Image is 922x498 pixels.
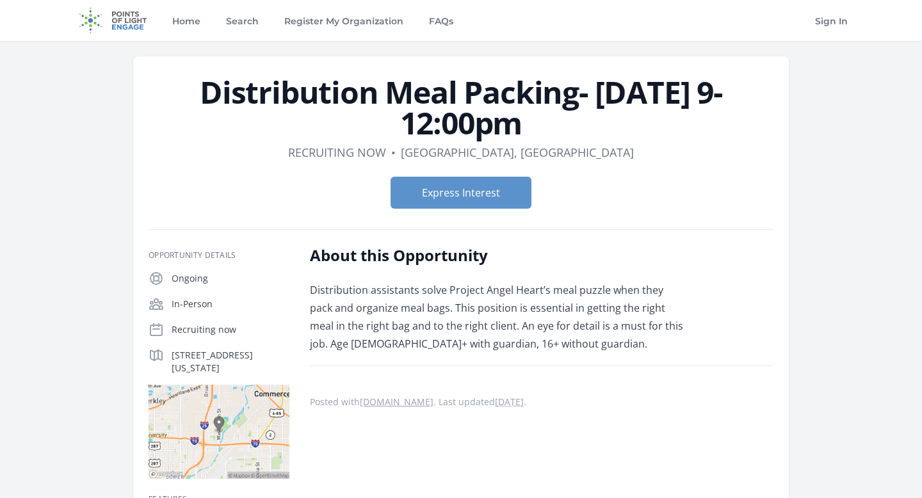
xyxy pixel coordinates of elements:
div: • [391,143,396,161]
p: [STREET_ADDRESS][US_STATE] [172,349,289,374]
p: Recruiting now [172,323,289,336]
dd: Recruiting now [288,143,386,161]
p: Posted with . Last updated . [310,397,773,407]
abbr: Thu, May 9, 2024 3:12 PM [495,396,524,408]
a: [DOMAIN_NAME] [360,396,433,408]
p: Distribution assistants solve Project Angel Heart’s meal puzzle when they pack and organize meal ... [310,281,684,353]
p: In-Person [172,298,289,310]
h1: Distribution Meal Packing- [DATE] 9-12:00pm [149,77,773,138]
p: Ongoing [172,272,289,285]
img: Map [149,385,289,479]
button: Express Interest [391,177,531,209]
h3: Opportunity Details [149,250,289,261]
dd: [GEOGRAPHIC_DATA], [GEOGRAPHIC_DATA] [401,143,634,161]
h2: About this Opportunity [310,245,684,266]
